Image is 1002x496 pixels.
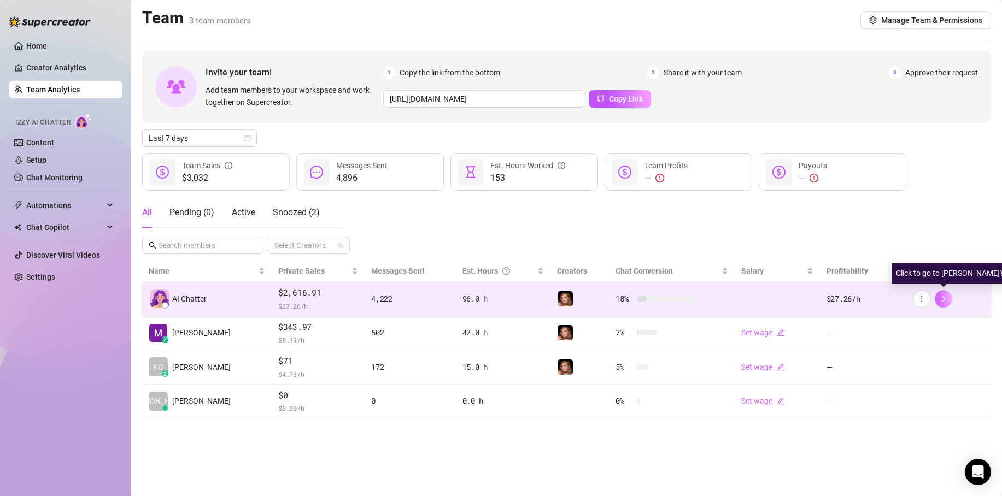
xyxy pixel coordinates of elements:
span: exclamation-circle [810,174,818,182]
td: — [820,316,906,351]
span: Copy Link [609,95,643,103]
span: dollar-circle [618,166,631,179]
span: calendar [244,135,251,141]
div: Open Intercom Messenger [965,459,991,485]
span: Copy the link from the bottom [400,67,500,79]
div: Est. Hours Worked [490,160,565,172]
span: $2,616.91 [278,286,358,299]
span: Automations [26,197,104,214]
span: 153 [490,172,565,185]
span: Salary [741,267,764,275]
span: 1 [383,67,395,79]
span: KO [153,361,163,373]
div: 0.0 h [462,395,544,407]
span: team [337,242,344,249]
td: — [820,385,906,419]
img: logo-BBDzfeDw.svg [9,16,91,27]
span: $343.97 [278,321,358,334]
h2: Team [142,8,251,28]
span: [PERSON_NAME] [129,395,187,407]
span: Last 7 days [149,130,250,146]
td: — [820,350,906,385]
div: Est. Hours [462,265,535,277]
a: Setup [26,156,46,164]
a: Settings [26,273,55,281]
span: thunderbolt [14,201,23,210]
div: 172 [371,361,449,373]
span: Messages Sent [371,267,425,275]
span: $0 [278,389,358,402]
span: exclamation-circle [655,174,664,182]
img: Chat Copilot [14,223,21,231]
div: — [799,172,827,185]
img: izzy-ai-chatter-avatar-DDCN_rTZ.svg [150,289,169,308]
span: Private Sales [278,267,325,275]
img: Melty Mochi [149,324,167,342]
div: 502 [371,327,449,339]
span: setting [869,16,877,24]
span: $ 4.73 /h [278,369,358,380]
span: Share it with your team [664,67,742,79]
a: Set wageedit [741,328,784,337]
span: more [918,295,925,303]
span: [PERSON_NAME] [172,327,231,339]
div: 0 [371,395,449,407]
span: Profitability [827,267,868,275]
img: Mochi [558,325,573,340]
span: 18 % [616,293,633,305]
a: Set wageedit [741,363,784,371]
span: Invite your team! [206,66,383,79]
span: Messages Sent [336,161,388,170]
span: dollar-circle [156,166,169,179]
span: 2 [647,67,659,79]
th: Creators [550,261,610,282]
span: 7 % [616,327,633,339]
span: 3 [889,67,901,79]
img: AI Chatter [75,113,92,129]
span: search [149,241,156,249]
span: Team Profits [644,161,688,170]
input: Search members [159,239,248,251]
div: All [142,206,152,219]
a: Chat Monitoring [26,173,83,182]
span: [PERSON_NAME] [172,361,231,373]
span: edit [777,397,784,405]
span: Payouts [799,161,827,170]
div: 15.0 h [462,361,544,373]
span: 5 % [616,361,633,373]
span: info-circle [225,160,232,172]
span: $3,032 [182,172,232,185]
span: right [940,295,947,303]
span: Approve their request [905,67,978,79]
span: $71 [278,355,358,368]
img: Mochi [558,291,573,306]
span: $ 0.00 /h [278,403,358,414]
span: 3 team members [189,16,251,26]
span: edit [777,329,784,336]
span: hourglass [464,166,477,179]
button: Copy Link [589,90,651,108]
span: Manage Team & Permissions [881,16,982,25]
span: Chat Copilot [26,219,104,236]
span: Active [232,207,255,217]
img: Mochi [558,359,573,375]
span: edit [777,363,784,371]
div: 42.0 h [462,327,544,339]
div: Pending ( 0 ) [169,206,214,219]
span: question-circle [502,265,510,277]
span: Add team members to your workspace and work together on Supercreator. [206,84,379,108]
span: Name [149,265,256,277]
span: [PERSON_NAME] [172,395,231,407]
a: Home [26,42,47,50]
span: copy [597,95,605,102]
span: Izzy AI Chatter [15,117,71,128]
div: Team Sales [182,160,232,172]
a: Content [26,138,54,147]
a: Discover Viral Videos [26,251,100,259]
div: 4,222 [371,293,449,305]
a: Team Analytics [26,85,80,94]
span: question-circle [558,160,565,172]
span: Chat Conversion [616,267,673,275]
button: Manage Team & Permissions [860,11,991,29]
div: $27.26 /h [827,293,900,305]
